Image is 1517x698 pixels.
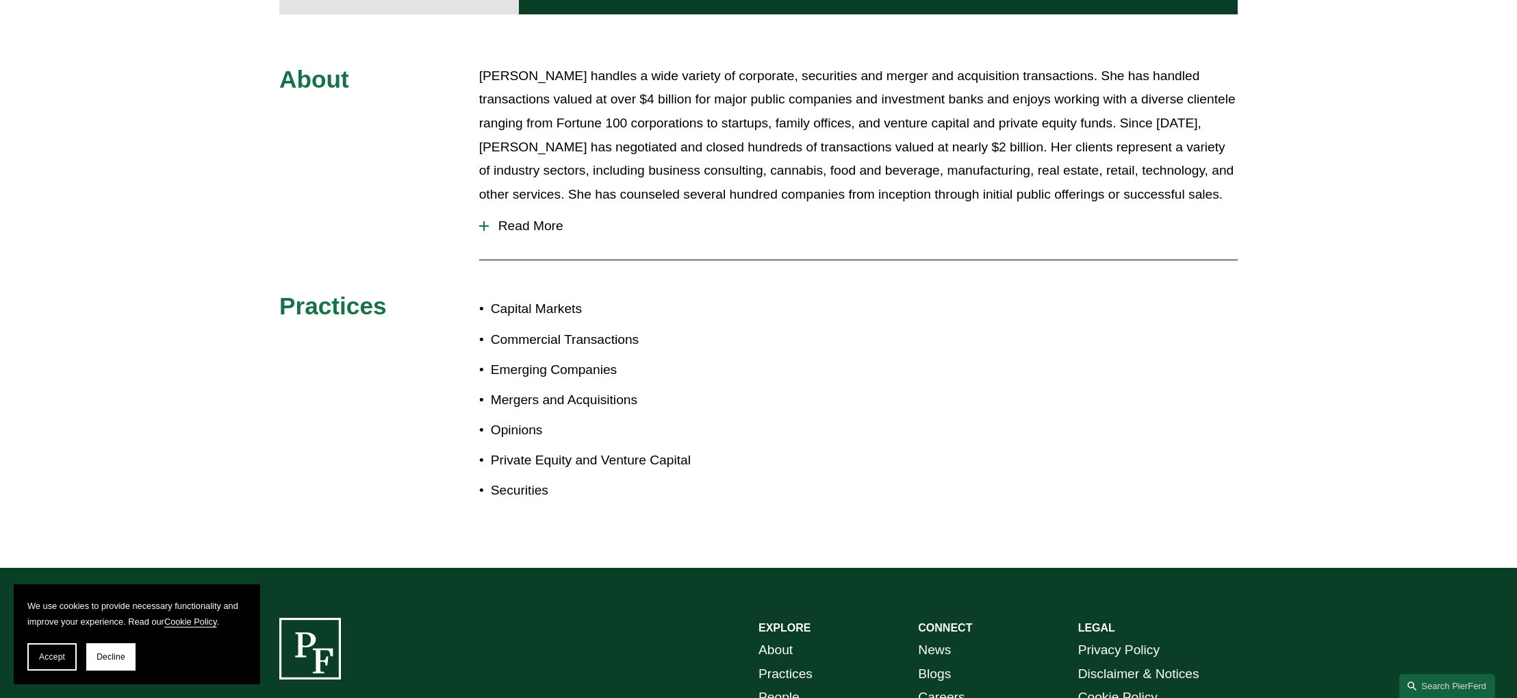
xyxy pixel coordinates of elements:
a: Search this site [1399,674,1495,698]
a: News [918,638,951,662]
span: Decline [97,652,125,662]
p: Mergers and Acquisitions [491,388,758,412]
span: About [279,66,349,92]
p: [PERSON_NAME] handles a wide variety of corporate, securities and merger and acquisition transact... [479,64,1238,206]
button: Accept [27,643,77,671]
button: Read More [479,208,1238,244]
a: About [758,638,793,662]
span: Read More [489,219,1238,234]
a: Blogs [918,662,951,686]
p: Commercial Transactions [491,328,758,352]
a: Practices [758,662,813,686]
strong: CONNECT [918,622,972,634]
p: Securities [491,479,758,503]
p: We use cookies to provide necessary functionality and improve your experience. Read our . [27,598,246,630]
p: Private Equity and Venture Capital [491,449,758,473]
strong: LEGAL [1078,622,1115,634]
strong: EXPLORE [758,622,811,634]
p: Opinions [491,419,758,443]
button: Decline [86,643,136,671]
p: Emerging Companies [491,358,758,382]
a: Privacy Policy [1078,638,1160,662]
a: Cookie Policy [164,616,217,627]
a: Disclaimer & Notices [1078,662,1199,686]
span: Accept [39,652,65,662]
section: Cookie banner [14,584,260,684]
p: Capital Markets [491,297,758,321]
span: Practices [279,292,387,319]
